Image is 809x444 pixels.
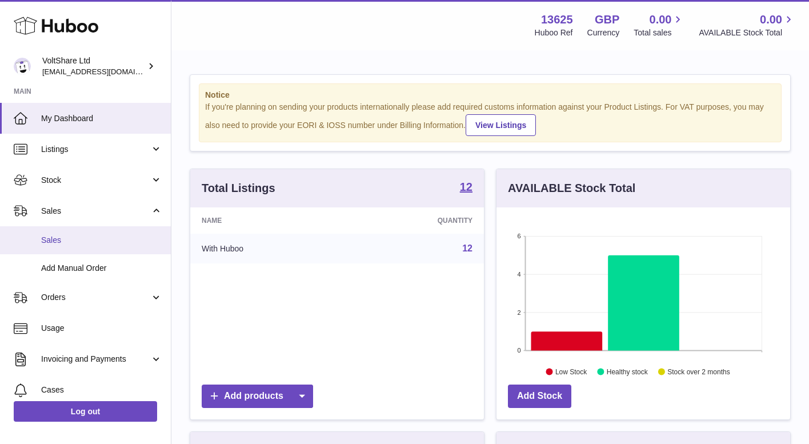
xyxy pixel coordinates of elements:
[699,27,795,38] span: AVAILABLE Stock Total
[460,181,472,193] strong: 12
[517,271,520,278] text: 4
[41,354,150,365] span: Invoicing and Payments
[634,12,684,38] a: 0.00 Total sales
[535,27,573,38] div: Huboo Ref
[634,27,684,38] span: Total sales
[466,114,536,136] a: View Listings
[41,385,162,395] span: Cases
[345,207,484,234] th: Quantity
[508,385,571,408] a: Add Stock
[41,323,162,334] span: Usage
[41,206,150,217] span: Sales
[462,243,472,253] a: 12
[541,12,573,27] strong: 13625
[760,12,782,27] span: 0.00
[699,12,795,38] a: 0.00 AVAILABLE Stock Total
[517,347,520,354] text: 0
[587,27,620,38] div: Currency
[41,292,150,303] span: Orders
[190,234,345,263] td: With Huboo
[607,367,648,375] text: Healthy stock
[202,181,275,196] h3: Total Listings
[595,12,619,27] strong: GBP
[517,233,520,239] text: 6
[41,235,162,246] span: Sales
[41,175,150,186] span: Stock
[42,55,145,77] div: VoltShare Ltd
[14,58,31,75] img: info@voltshare.co.uk
[41,263,162,274] span: Add Manual Order
[41,144,150,155] span: Listings
[202,385,313,408] a: Add products
[205,90,775,101] strong: Notice
[517,309,520,315] text: 2
[190,207,345,234] th: Name
[555,367,587,375] text: Low Stock
[205,102,775,136] div: If you're planning on sending your products internationally please add required customs informati...
[41,113,162,124] span: My Dashboard
[650,12,672,27] span: 0.00
[460,181,472,195] a: 12
[14,401,157,422] a: Log out
[42,67,168,76] span: [EMAIL_ADDRESS][DOMAIN_NAME]
[508,181,635,196] h3: AVAILABLE Stock Total
[667,367,730,375] text: Stock over 2 months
